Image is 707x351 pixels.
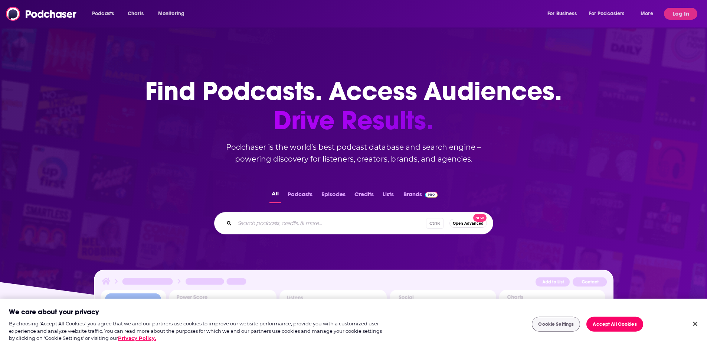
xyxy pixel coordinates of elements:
[158,9,184,19] span: Monitoring
[279,290,387,336] img: Podcast Insights Listens
[319,189,348,203] button: Episodes
[532,317,580,332] button: Cookie Settings
[687,316,703,332] button: Close
[425,192,438,198] img: Podchaser Pro
[453,221,484,225] span: Open Advanced
[269,189,281,203] button: All
[145,77,562,135] h1: Find Podcasts. Access Audiences.
[542,8,586,20] button: open menu
[9,320,389,342] div: By choosing 'Accept All Cookies', you agree that we and our partners use cookies to improve our w...
[473,214,487,222] span: New
[153,8,194,20] button: open menu
[9,308,99,317] h2: We care about your privacy
[584,8,635,20] button: open menu
[123,8,148,20] a: Charts
[641,9,653,19] span: More
[205,141,502,165] h2: Podchaser is the world’s best podcast database and search engine – powering discovery for listene...
[145,106,562,135] span: Drive Results.
[352,189,376,203] button: Credits
[547,9,577,19] span: For Business
[235,217,426,229] input: Search podcasts, credits, & more...
[118,335,156,341] a: More information about your privacy, opens in a new tab
[128,9,144,19] span: Charts
[92,9,114,19] span: Podcasts
[403,189,438,203] a: BrandsPodchaser Pro
[285,189,315,203] button: Podcasts
[169,290,276,336] img: Podcast Insights Power score
[449,219,487,228] button: Open AdvancedNew
[87,8,124,20] button: open menu
[586,317,643,332] button: Accept All Cookies
[589,9,625,19] span: For Podcasters
[380,189,396,203] button: Lists
[101,276,607,289] img: Podcast Insights Header
[635,8,662,20] button: open menu
[426,218,443,229] span: Ctrl K
[214,212,493,234] div: Search podcasts, credits, & more...
[664,8,697,20] button: Log In
[6,7,77,21] img: Podchaser - Follow, Share and Rate Podcasts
